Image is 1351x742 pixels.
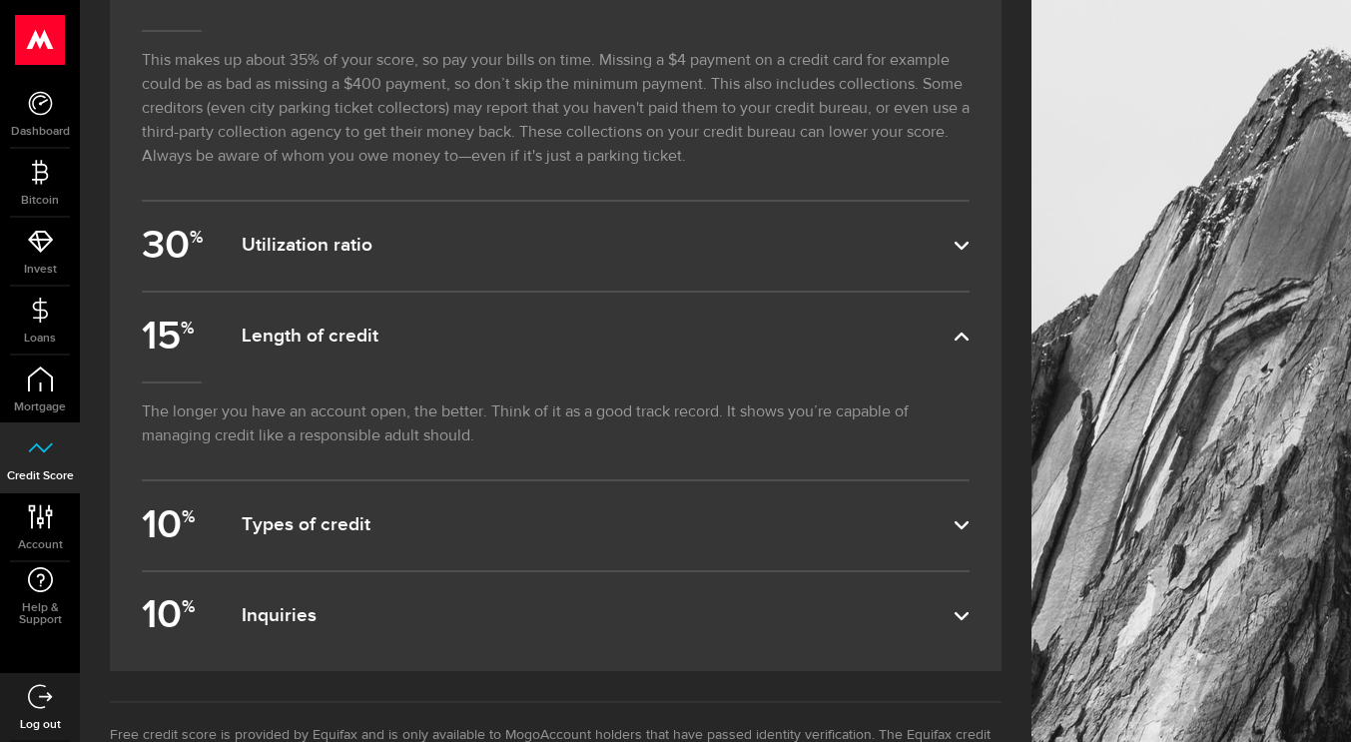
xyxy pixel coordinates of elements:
[242,513,954,537] dfn: Types of credit
[142,583,207,648] b: 10
[182,506,195,527] sup: %
[142,214,207,279] b: 30
[182,597,195,618] sup: %
[181,318,194,339] sup: %
[242,234,954,258] dfn: Utilization ratio
[190,227,203,248] sup: %
[16,8,76,68] button: Open LiveChat chat widget
[142,381,970,479] p: The longer you have an account open, the better. Think of it as a good track record. It shows you...
[242,604,954,628] dfn: Inquiries
[142,493,207,558] b: 10
[142,30,970,200] p: This makes up about 35% of your score, so pay your bills on time. Missing a $4 payment on a credi...
[242,325,954,349] dfn: Length of credit
[142,305,207,370] b: 15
